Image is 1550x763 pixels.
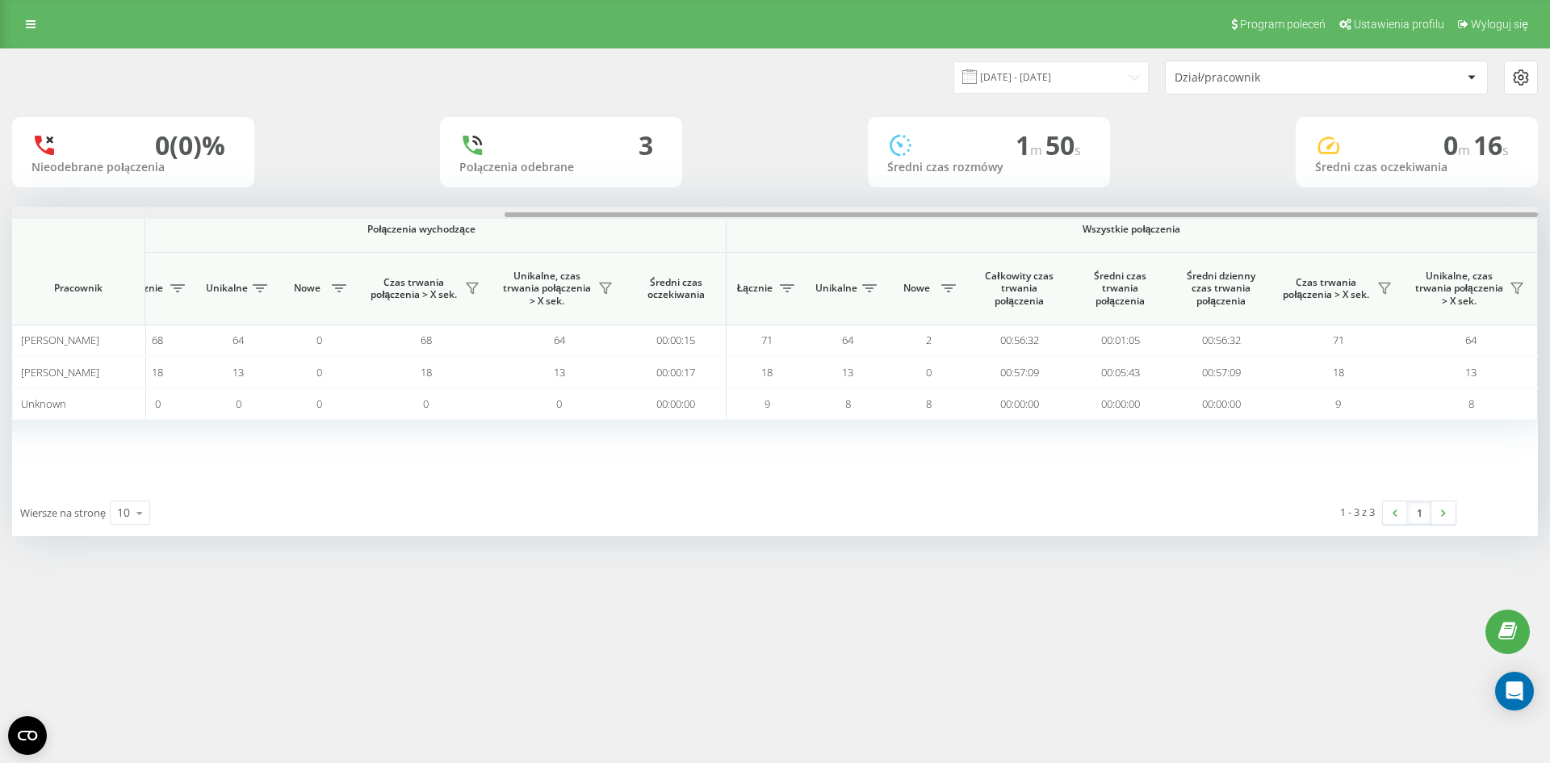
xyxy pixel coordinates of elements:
[1070,388,1171,420] td: 00:00:00
[232,365,244,379] span: 13
[367,276,460,301] span: Czas trwania połączenia > X sek.
[26,282,131,295] span: Pracownik
[842,365,853,379] span: 13
[232,333,244,347] span: 64
[896,282,936,295] span: Nowe
[125,282,165,295] span: Łącznie
[459,161,663,174] div: Połączenia odebrane
[1413,270,1505,308] span: Unikalne, czas trwania połączenia > X sek.
[1171,356,1271,388] td: 00:57:09
[1407,501,1431,524] a: 1
[969,388,1070,420] td: 00:00:00
[765,396,770,411] span: 9
[638,276,714,301] span: Średni czas oczekiwania
[1495,672,1534,711] div: Open Intercom Messenger
[21,333,99,347] span: [PERSON_NAME]
[556,396,562,411] span: 0
[1175,71,1368,85] div: Dział/pracownik
[1280,276,1372,301] span: Czas trwania połączenia > X sek.
[1171,325,1271,356] td: 00:56:32
[155,223,689,236] span: Połączenia wychodzące
[152,365,163,379] span: 18
[639,130,653,161] div: 3
[1315,161,1519,174] div: Średni czas oczekiwania
[1075,141,1081,159] span: s
[421,365,432,379] span: 18
[1333,365,1344,379] span: 18
[1354,18,1444,31] span: Ustawienia profilu
[21,365,99,379] span: [PERSON_NAME]
[423,396,429,411] span: 0
[842,333,853,347] span: 64
[981,270,1058,308] span: Całkowity czas trwania połączenia
[626,388,727,420] td: 00:00:00
[554,333,565,347] span: 64
[626,325,727,356] td: 00:00:15
[774,223,1489,236] span: Wszystkie połączenia
[1458,141,1473,159] span: m
[887,161,1091,174] div: Średni czas rozmówy
[1473,128,1509,162] span: 16
[735,282,775,295] span: Łącznie
[969,356,1070,388] td: 00:57:09
[1465,333,1477,347] span: 64
[1171,388,1271,420] td: 00:00:00
[31,161,235,174] div: Nieodebrane połączenia
[1340,504,1375,520] div: 1 - 3 z 3
[626,356,727,388] td: 00:00:17
[761,365,773,379] span: 18
[1502,141,1509,159] span: s
[845,396,851,411] span: 8
[554,365,565,379] span: 13
[152,333,163,347] span: 68
[1183,270,1259,308] span: Średni dzienny czas trwania połączenia
[236,396,241,411] span: 0
[155,130,225,161] div: 0 (0)%
[1016,128,1045,162] span: 1
[926,365,932,379] span: 0
[969,325,1070,356] td: 00:56:32
[1045,128,1081,162] span: 50
[1082,270,1158,308] span: Średni czas trwania połączenia
[1468,396,1474,411] span: 8
[1335,396,1341,411] span: 9
[117,505,130,521] div: 10
[1465,365,1477,379] span: 13
[421,333,432,347] span: 68
[20,505,106,520] span: Wiersze na stronę
[1030,141,1045,159] span: m
[316,365,322,379] span: 0
[761,333,773,347] span: 71
[8,716,47,755] button: Open CMP widget
[926,333,932,347] span: 2
[1070,356,1171,388] td: 00:05:43
[287,282,327,295] span: Nowe
[155,396,161,411] span: 0
[501,270,593,308] span: Unikalne, czas trwania połączenia > X sek.
[21,396,66,411] span: Unknown
[1070,325,1171,356] td: 00:01:05
[206,282,248,295] span: Unikalne
[1471,18,1528,31] span: Wyloguj się
[1333,333,1344,347] span: 71
[1240,18,1326,31] span: Program poleceń
[316,396,322,411] span: 0
[926,396,932,411] span: 8
[316,333,322,347] span: 0
[815,282,857,295] span: Unikalne
[1443,128,1473,162] span: 0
